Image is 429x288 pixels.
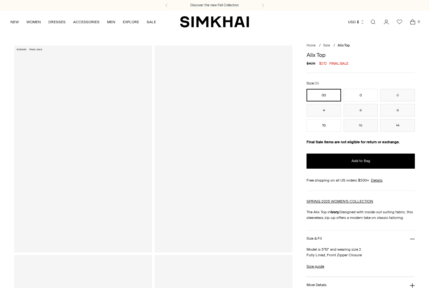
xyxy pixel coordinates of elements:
a: SIMKHAI [180,16,249,28]
a: Size guide [307,264,324,269]
a: SPRING 2025 WOMEN'S COLLECTION [307,199,373,204]
a: Open cart modal [406,16,419,28]
a: EXPLORE [123,15,139,29]
a: NEW [10,15,19,29]
span: Add to Bag [351,158,370,164]
a: Home [307,43,316,47]
strong: Ivory. [331,210,339,214]
a: Go to the account page [380,16,393,28]
button: 00 [307,89,341,101]
span: Alix Top [338,43,350,47]
a: Open search modal [367,16,379,28]
span: $212 [319,61,327,66]
a: DRESSES [48,15,66,29]
button: 10 [307,119,341,132]
s: $425 [307,61,315,66]
a: Alix Top [155,46,292,253]
h3: More Details [307,283,326,287]
a: MEN [107,15,115,29]
h3: Size & Fit [307,236,322,241]
a: Sale [323,43,330,47]
button: 2 [380,89,415,101]
p: Model is 5'10" and wearing size 2 Fully Lined, Front Zipper Closure [307,247,415,258]
label: Size: [307,80,319,86]
h1: Alix Top [307,52,415,58]
span: 0 [416,19,421,24]
nav: breadcrumbs [307,43,415,48]
button: Size & Fit [307,231,415,247]
div: / [334,43,335,48]
button: 6 [344,104,378,117]
button: 12 [344,119,378,132]
span: 00 [315,81,319,85]
button: USD $ [348,15,365,29]
p: The Alix Top in Designed with inside-out suiting fabric, this sleeveless zip-up offers a modern t... [307,209,415,220]
div: / [319,43,321,48]
a: SALE [147,15,156,29]
a: Discover the new Fall Collection [190,3,239,8]
button: 4 [307,104,341,117]
a: Wishlist [393,16,406,28]
div: Free shipping on all US orders $200+ [307,177,415,183]
strong: Final Sale items are not eligible for return or exchange. [307,140,400,144]
button: 14 [380,119,415,132]
a: Alix Top [14,46,152,253]
button: 0 [344,89,378,101]
button: Add to Bag [307,154,415,169]
a: Details [371,177,383,183]
a: ACCESSORIES [73,15,100,29]
button: 8 [380,104,415,117]
a: WOMEN [26,15,41,29]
